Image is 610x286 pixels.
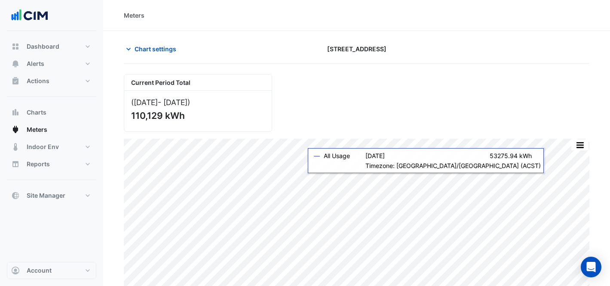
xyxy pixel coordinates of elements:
button: Alerts [7,55,96,72]
span: [STREET_ADDRESS] [327,44,386,53]
span: Actions [27,77,49,85]
span: Alerts [27,59,44,68]
div: Meters [124,11,144,20]
span: Reports [27,160,50,168]
button: Site Manager [7,187,96,204]
span: Charts [27,108,46,117]
app-icon: Alerts [11,59,20,68]
app-icon: Reports [11,160,20,168]
span: Site Manager [27,191,65,200]
span: Indoor Env [27,143,59,151]
button: Charts [7,104,96,121]
span: - [DATE] [158,98,187,107]
button: Actions [7,72,96,90]
span: Account [27,266,52,275]
app-icon: Actions [11,77,20,85]
app-icon: Indoor Env [11,143,20,151]
app-icon: Meters [11,125,20,134]
div: Open Intercom Messenger [581,257,601,277]
span: Chart settings [135,44,176,53]
button: Dashboard [7,38,96,55]
button: Chart settings [124,41,182,56]
img: Company Logo [10,7,49,24]
span: Dashboard [27,42,59,51]
app-icon: Charts [11,108,20,117]
app-icon: Dashboard [11,42,20,51]
button: Reports [7,155,96,173]
div: 110,129 kWh [131,110,263,121]
div: Current Period Total [124,75,272,91]
button: Account [7,262,96,279]
app-icon: Site Manager [11,191,20,200]
button: More Options [571,140,589,150]
span: Meters [27,125,47,134]
button: Indoor Env [7,138,96,155]
div: ([DATE] ) [131,98,265,107]
button: Meters [7,121,96,138]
